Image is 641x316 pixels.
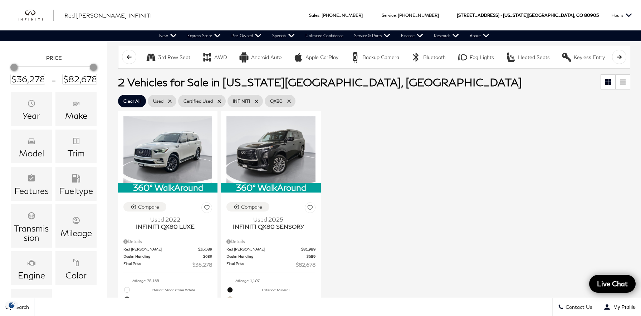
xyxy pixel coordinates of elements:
div: Apple CarPlay [293,52,304,63]
li: Mileage: 1,107 [226,276,315,285]
div: ModelModel [11,130,52,164]
div: Trim [68,149,85,158]
div: FueltypeFueltype [55,167,97,201]
span: Interior: [PERSON_NAME] [235,296,315,303]
a: Final Price $82,678 [226,261,315,268]
div: Compare [138,204,159,210]
span: Used [153,97,163,106]
a: Pre-Owned [226,30,267,41]
nav: Main Navigation [154,30,495,41]
div: Year [23,111,40,120]
span: Used 2022 [123,216,207,223]
div: Fog Lights [470,54,494,60]
div: Keyless Entry [574,54,605,60]
span: Dealer Handling [226,254,306,259]
li: Mileage: 78,158 [123,276,212,285]
span: INFINITI QX80 LUXE [123,223,207,230]
div: Pricing Details - INFINITI QX80 LUXE [123,238,212,245]
span: Interior: Graphite [132,296,212,303]
div: 3rd Row Seat [158,54,190,60]
span: Year [27,97,36,111]
div: Price [10,61,97,84]
a: Specials [267,30,300,41]
a: Red [PERSON_NAME] INFINITI [64,11,152,20]
span: Sales [309,13,319,18]
input: Maximum [62,74,97,84]
a: Service & Parts [349,30,396,41]
img: Opt-Out Icon [4,301,20,309]
div: Android Auto [239,52,249,63]
img: 2025 INFINITI QX80 SENSORY [226,116,315,183]
span: INFINITI QX80 SENSORY [226,223,310,230]
span: Search [11,304,29,310]
span: Final Price [123,261,192,268]
span: Red [PERSON_NAME] INFINITI [64,12,152,19]
div: Heated Seats [518,54,550,60]
div: Model [19,149,44,158]
button: AWDAWD [198,50,231,65]
span: Contact Us [564,304,592,310]
div: Engine [18,271,45,280]
div: Compare [241,204,262,210]
button: Heated SeatsHeated Seats [501,50,554,65]
span: $82,678 [296,261,315,268]
div: Android Auto [251,54,282,60]
span: $689 [307,254,315,259]
button: scroll right [612,50,626,64]
div: AWD [202,52,212,63]
a: Final Price $36,278 [123,261,212,268]
a: Finance [396,30,429,41]
button: Android AutoAndroid Auto [235,50,285,65]
span: Trim [72,135,80,149]
div: Maximum Price [90,64,97,71]
div: Make [65,111,87,120]
div: Fog Lights [457,52,468,63]
div: Backup Camera [362,54,399,60]
button: Compare Vehicle [226,202,269,212]
a: Live Chat [589,275,636,293]
div: YearYear [11,92,52,126]
span: Exterior: Moonstone White [132,286,212,293]
span: $35,589 [198,247,212,252]
div: Transmission [14,224,49,243]
a: About [464,30,495,41]
div: FeaturesFeatures [11,167,52,201]
a: Red [PERSON_NAME] $35,589 [123,247,212,252]
a: Research [429,30,464,41]
span: Exterior: Mineral [235,286,315,293]
div: Bluetooth [423,54,446,60]
span: Live Chat [593,279,631,288]
span: Used 2025 [226,216,310,223]
span: Features [27,172,36,186]
div: 3rd Row Seat [146,52,156,63]
div: Color [65,271,87,280]
span: Certified Used [184,97,213,106]
button: Open user profile menu [598,298,641,316]
button: Save Vehicle [201,202,212,215]
button: BluetoothBluetooth [407,50,450,65]
img: INFINITI [18,10,54,21]
button: 3rd Row Seat3rd Row Seat [142,50,194,65]
span: Service [382,13,396,18]
span: $689 [203,254,212,259]
div: Bluetooth [411,52,421,63]
button: Save Vehicle [305,202,315,215]
span: Red [PERSON_NAME] [123,247,198,252]
a: Used 2025INFINITI QX80 SENSORY [226,216,315,230]
a: [PHONE_NUMBER] [322,13,363,18]
a: Red [PERSON_NAME] $81,989 [226,247,315,252]
span: Model [27,135,36,149]
a: New [154,30,182,41]
div: Mileage [60,228,92,238]
div: 360° WalkAround [221,183,320,192]
div: MakeMake [55,92,97,126]
span: Color [72,257,80,270]
img: 2022 INFINITI QX80 LUXE [123,116,212,183]
div: AWD [214,54,227,60]
span: Final Price [226,261,295,268]
a: Unlimited Confidence [300,30,349,41]
div: 360° WalkAround [118,183,217,192]
div: Fueltype [59,186,93,195]
span: My Profile [611,304,636,310]
span: Clear All [123,97,141,106]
